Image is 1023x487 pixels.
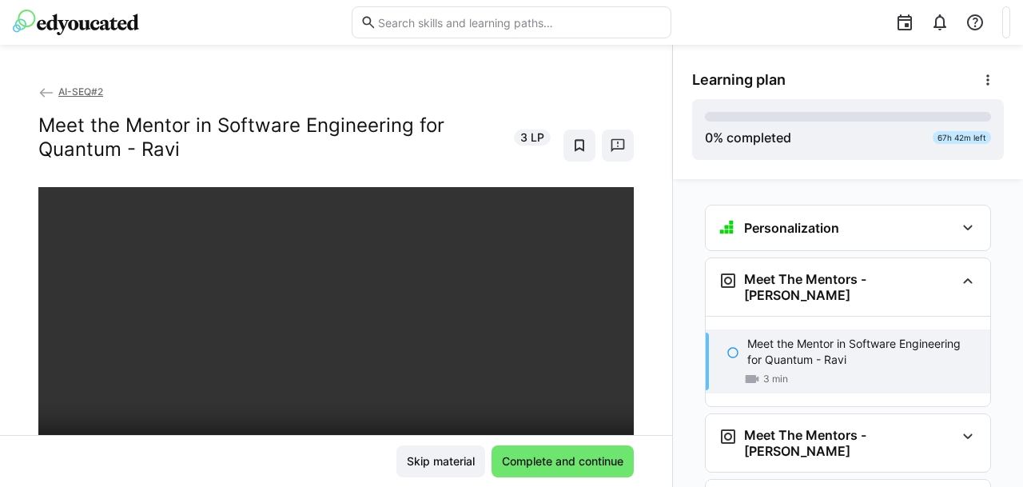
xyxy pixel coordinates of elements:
input: Search skills and learning paths… [376,15,663,30]
span: Learning plan [692,71,786,89]
button: Skip material [396,445,485,477]
h3: Meet The Mentors - [PERSON_NAME] [744,271,955,303]
p: Meet the Mentor in Software Engineering for Quantum - Ravi [747,336,977,368]
span: AI-SEQ#2 [58,86,103,98]
a: AI-SEQ#2 [38,86,103,98]
span: 3 LP [520,130,544,146]
div: % completed [705,128,791,147]
button: Complete and continue [492,445,634,477]
span: Complete and continue [500,453,626,469]
span: Skip material [404,453,477,469]
h3: Personalization [744,220,839,236]
h3: Meet The Mentors - [PERSON_NAME] [744,427,955,459]
h2: Meet the Mentor in Software Engineering for Quantum - Ravi [38,114,504,162]
span: 0 [705,130,713,146]
span: 3 min [763,373,788,385]
div: 67h 42m left [933,131,991,144]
